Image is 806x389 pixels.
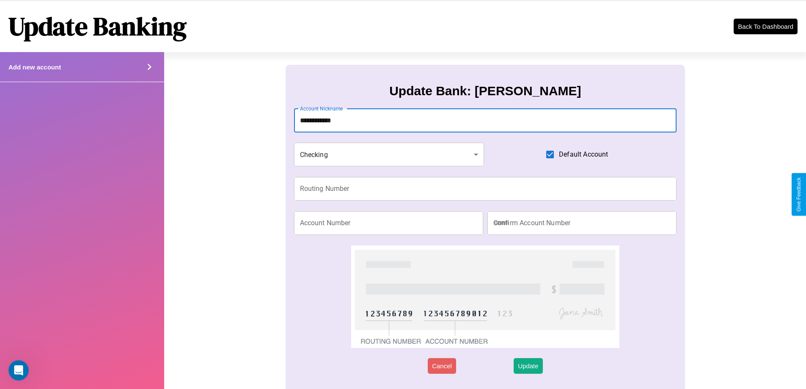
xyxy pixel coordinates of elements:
h3: Update Bank: [PERSON_NAME] [389,84,581,98]
button: Back To Dashboard [734,19,798,34]
h1: Update Banking [8,9,187,44]
span: Default Account [559,149,608,160]
button: Update [514,358,542,374]
button: Cancel [428,358,456,374]
div: Give Feedback [796,177,802,212]
img: check [351,246,619,348]
h4: Add new account [8,63,61,71]
div: Checking [294,143,484,166]
label: Account Nickname [300,105,343,112]
iframe: Intercom live chat [8,360,29,381]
